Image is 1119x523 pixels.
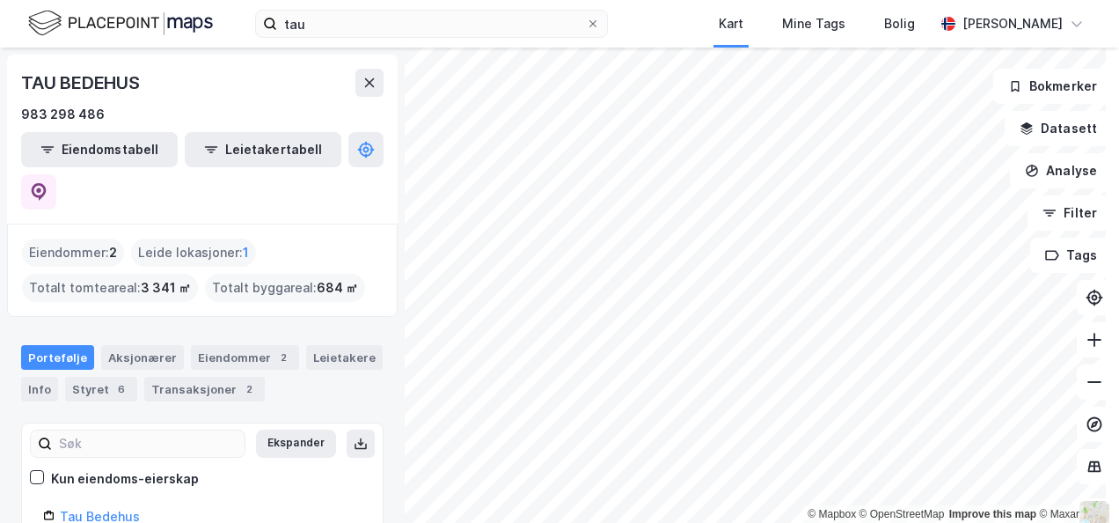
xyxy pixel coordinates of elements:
[205,274,365,302] div: Totalt byggareal :
[243,242,249,263] span: 1
[185,132,341,167] button: Leietakertabell
[240,380,258,398] div: 2
[1028,195,1112,231] button: Filter
[808,508,856,520] a: Mapbox
[21,345,94,370] div: Portefølje
[277,11,586,37] input: Søk på adresse, matrikkel, gårdeiere, leietakere eller personer
[1010,153,1112,188] button: Analyse
[1005,111,1112,146] button: Datasett
[859,508,945,520] a: OpenStreetMap
[52,431,245,457] input: Søk
[109,242,117,263] span: 2
[65,377,137,401] div: Styret
[21,69,143,97] div: TAU BEDEHUS
[21,132,178,167] button: Eiendomstabell
[1031,438,1119,523] div: Kontrollprogram for chat
[21,104,105,125] div: 983 298 486
[949,508,1036,520] a: Improve this map
[51,468,199,490] div: Kun eiendoms-eierskap
[1030,238,1112,273] button: Tags
[22,274,198,302] div: Totalt tomteareal :
[113,380,130,398] div: 6
[191,345,299,370] div: Eiendommer
[962,13,1063,34] div: [PERSON_NAME]
[306,345,383,370] div: Leietakere
[1031,438,1119,523] iframe: Chat Widget
[782,13,845,34] div: Mine Tags
[256,430,336,458] button: Ekspander
[21,377,58,401] div: Info
[22,239,124,267] div: Eiendommer :
[141,277,191,298] span: 3 341 ㎡
[993,69,1112,104] button: Bokmerker
[274,349,292,366] div: 2
[101,345,184,370] div: Aksjonærer
[317,277,358,298] span: 684 ㎡
[719,13,743,34] div: Kart
[28,8,213,39] img: logo.f888ab2527a4732fd821a326f86c7f29.svg
[131,239,256,267] div: Leide lokasjoner :
[884,13,915,34] div: Bolig
[144,377,265,401] div: Transaksjoner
